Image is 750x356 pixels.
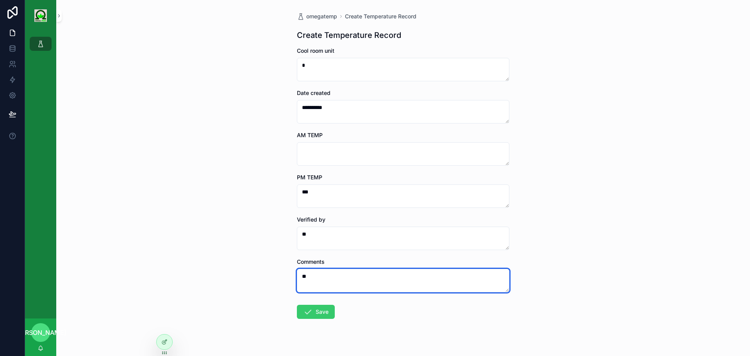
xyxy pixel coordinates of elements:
span: PM TEMP [297,174,322,181]
img: App logo [34,9,47,22]
button: Save [297,305,335,319]
span: Comments [297,258,325,265]
span: [PERSON_NAME] [15,328,66,337]
a: Create Temperature Record [345,13,416,20]
span: Cool room unit [297,47,334,54]
span: AM TEMP [297,132,323,138]
h1: Create Temperature Record [297,30,401,41]
div: scrollable content [25,31,56,61]
span: Verified by [297,216,325,223]
span: Date created [297,89,330,96]
a: omegatemp [297,13,337,20]
span: omegatemp [306,13,337,20]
